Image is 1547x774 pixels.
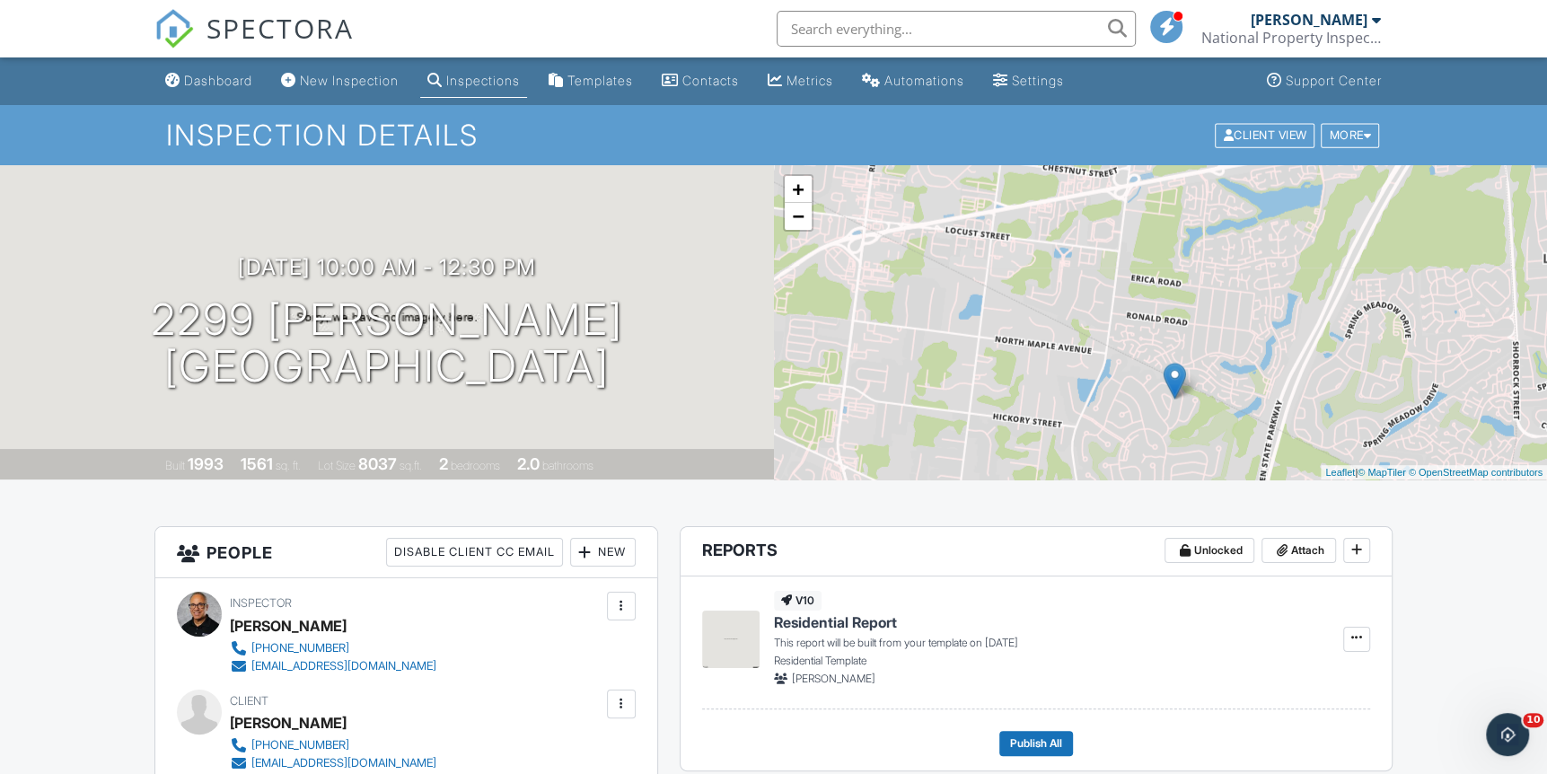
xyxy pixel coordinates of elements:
div: 1993 [188,454,224,473]
span: 10 [1523,713,1543,727]
div: | [1321,465,1547,480]
span: bathrooms [542,459,593,472]
div: National Property Inspections Jersey Shore [1201,29,1381,47]
h1: 2299 [PERSON_NAME] [GEOGRAPHIC_DATA] [151,296,623,391]
div: Settings [1012,73,1064,88]
div: 2.0 [517,454,540,473]
div: 8037 [358,454,397,473]
div: Templates [567,73,633,88]
div: [EMAIL_ADDRESS][DOMAIN_NAME] [251,659,436,673]
div: [PERSON_NAME] [230,612,347,639]
span: sq.ft. [400,459,422,472]
a: Inspections [420,65,527,98]
a: [PHONE_NUMBER] [230,736,436,754]
a: [EMAIL_ADDRESS][DOMAIN_NAME] [230,754,436,772]
a: © MapTiler [1358,467,1406,478]
a: Support Center [1260,65,1389,98]
a: Dashboard [158,65,259,98]
div: [PERSON_NAME] [1251,11,1367,29]
h3: People [155,527,656,578]
a: Zoom out [785,203,812,230]
div: 1561 [241,454,273,473]
div: Inspections [446,73,520,88]
span: Client [230,694,268,708]
img: The Best Home Inspection Software - Spectora [154,9,194,48]
span: bedrooms [451,459,500,472]
a: Metrics [760,65,840,98]
a: Automations (Basic) [855,65,971,98]
div: Contacts [682,73,739,88]
div: [EMAIL_ADDRESS][DOMAIN_NAME] [251,756,436,770]
div: Metrics [787,73,833,88]
a: [PHONE_NUMBER] [230,639,436,657]
a: © OpenStreetMap contributors [1409,467,1543,478]
div: Disable Client CC Email [386,538,563,567]
a: Settings [986,65,1071,98]
span: sq. ft. [276,459,301,472]
h3: [DATE] 10:00 am - 12:30 pm [238,255,536,279]
a: SPECTORA [154,24,354,62]
div: New Inspection [300,73,399,88]
a: Client View [1213,128,1319,141]
a: [EMAIL_ADDRESS][DOMAIN_NAME] [230,657,436,675]
a: New Inspection [274,65,406,98]
input: Search everything... [777,11,1136,47]
div: More [1321,123,1379,147]
span: Lot Size [318,459,356,472]
div: [PHONE_NUMBER] [251,738,349,752]
div: Automations [884,73,964,88]
a: Zoom in [785,176,812,203]
div: [PERSON_NAME] [230,709,347,736]
span: Built [165,459,185,472]
a: Templates [541,65,640,98]
iframe: Intercom live chat [1486,713,1529,756]
a: Leaflet [1325,467,1355,478]
div: Support Center [1286,73,1382,88]
div: [PHONE_NUMBER] [251,641,349,655]
div: Dashboard [184,73,252,88]
span: Inspector [230,596,292,610]
div: Client View [1215,123,1314,147]
div: New [570,538,636,567]
h1: Inspection Details [166,119,1381,151]
span: SPECTORA [207,9,354,47]
div: 2 [439,454,448,473]
a: Contacts [655,65,746,98]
